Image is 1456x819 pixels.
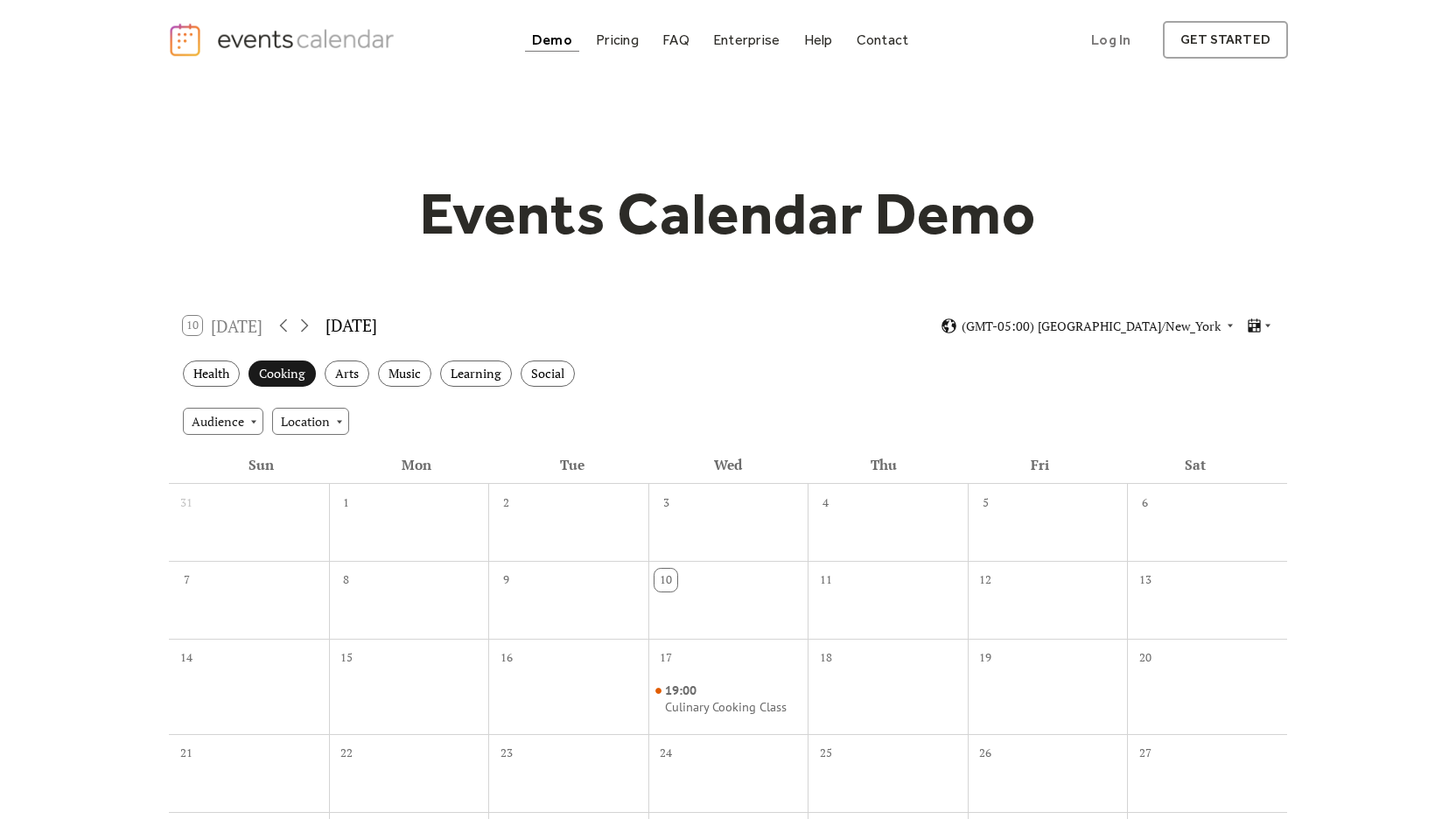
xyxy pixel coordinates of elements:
[392,178,1064,249] h1: Events Calendar Demo
[1074,21,1148,59] a: Log In
[168,22,399,58] a: home
[596,35,639,45] div: Pricing
[532,35,572,45] div: Demo
[662,35,689,45] div: FAQ
[713,35,780,45] div: Enterprise
[589,28,646,52] a: Pricing
[525,28,579,52] a: Demo
[1163,21,1288,59] a: get started
[797,28,840,52] a: Help
[706,28,787,52] a: Enterprise
[857,35,909,45] div: Contact
[804,35,833,45] div: Help
[655,28,696,52] a: FAQ
[850,28,916,52] a: Contact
